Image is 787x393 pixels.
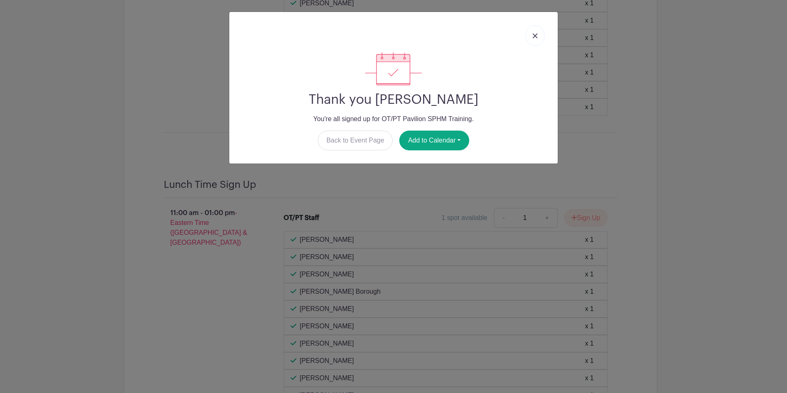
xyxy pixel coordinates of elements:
[236,92,551,108] h2: Thank you [PERSON_NAME]
[399,131,469,150] button: Add to Calendar
[365,52,422,85] img: signup_complete-c468d5dda3e2740ee63a24cb0ba0d3ce5d8a4ecd24259e683200fb1569d990c8.svg
[236,114,551,124] p: You're all signed up for OT/PT Pavilion SPHM Training.
[318,131,393,150] a: Back to Event Page
[533,33,538,38] img: close_button-5f87c8562297e5c2d7936805f587ecaba9071eb48480494691a3f1689db116b3.svg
